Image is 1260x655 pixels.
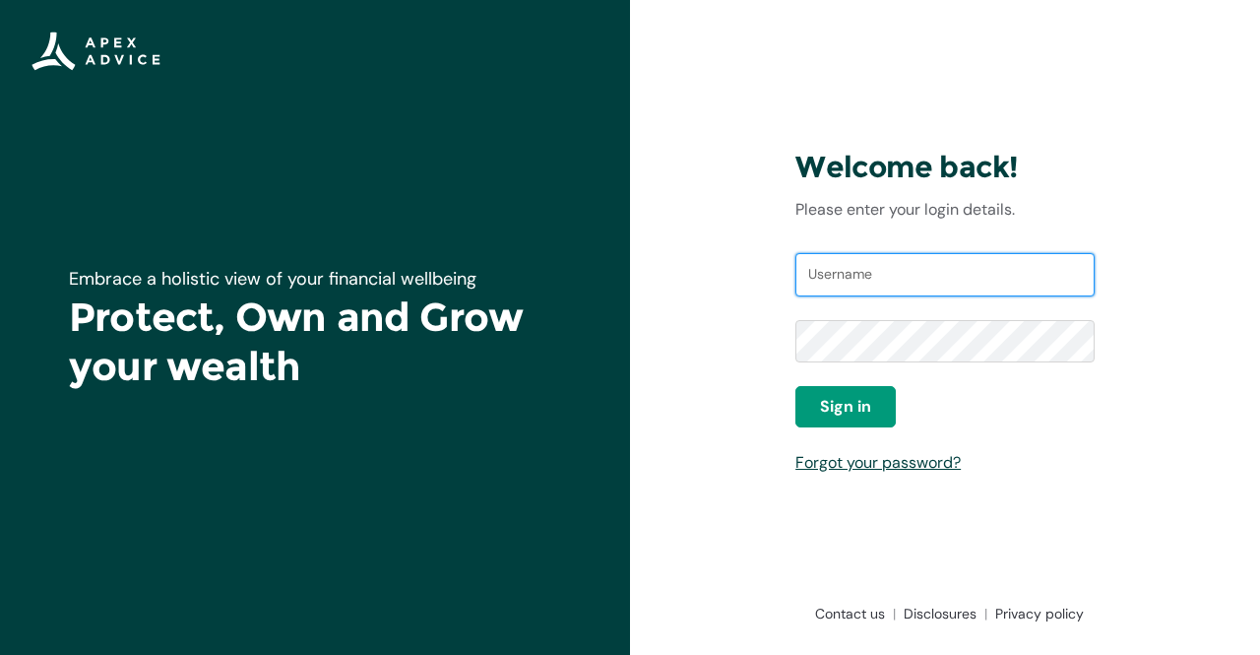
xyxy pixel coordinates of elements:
h1: Protect, Own and Grow your wealth [69,293,561,391]
button: Sign in [795,386,896,427]
a: Contact us [807,604,896,623]
span: Embrace a holistic view of your financial wellbeing [69,267,476,291]
a: Forgot your password? [795,452,961,473]
input: Username [795,253,1095,296]
p: Please enter your login details. [795,198,1095,222]
h3: Welcome back! [795,149,1095,186]
img: Apex Advice Group [31,32,160,71]
a: Privacy policy [987,604,1084,623]
span: Sign in [820,395,871,419]
a: Disclosures [896,604,987,623]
